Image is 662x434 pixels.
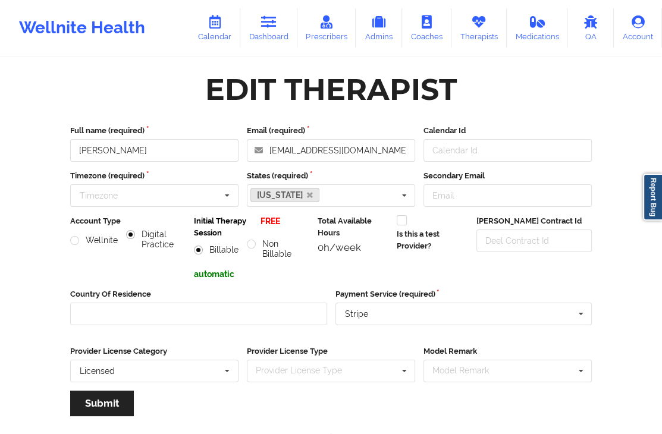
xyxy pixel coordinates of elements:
p: automatic [194,268,309,280]
label: Timezone (required) [70,170,239,182]
label: Is this a test Provider? [397,228,468,252]
a: Admins [356,8,402,48]
p: FREE [261,215,280,239]
label: Initial Therapy Session [194,215,261,239]
label: Non Billable [247,239,301,259]
label: Provider License Category [70,345,239,357]
label: Digital Practice [126,229,177,250]
div: Edit Therapist [205,71,457,108]
label: Payment Service (required) [335,288,592,300]
input: Full name [70,139,239,162]
a: QA [567,8,614,48]
div: Model Remark [429,364,506,378]
label: Secondary Email [423,170,592,182]
a: Prescribers [297,8,356,48]
div: Stripe [345,310,368,318]
label: Billable [194,245,239,255]
input: Calendar Id [423,139,592,162]
div: Provider License Type [253,364,359,378]
a: Coaches [402,8,451,48]
div: 0h/week [317,241,388,253]
a: Calendar [189,8,240,48]
label: Calendar Id [423,125,592,137]
div: Licensed [80,367,115,375]
a: Therapists [451,8,507,48]
label: Full name (required) [70,125,239,137]
label: Email (required) [247,125,415,137]
label: States (required) [247,170,415,182]
a: Account [614,8,662,48]
button: Submit [70,391,134,416]
input: Email address [247,139,415,162]
label: [PERSON_NAME] Contract Id [476,215,592,227]
label: Model Remark [423,345,592,357]
input: Deel Contract Id [476,229,592,252]
a: [US_STATE] [250,188,319,202]
div: Timezone [80,191,118,200]
label: Provider License Type [247,345,415,357]
a: Medications [507,8,568,48]
label: Total Available Hours [317,215,388,239]
input: Email [423,184,592,207]
label: Account Type [70,215,186,227]
label: Wellnite [70,235,118,246]
label: Country Of Residence [70,288,327,300]
a: Dashboard [240,8,297,48]
a: Report Bug [643,174,662,221]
